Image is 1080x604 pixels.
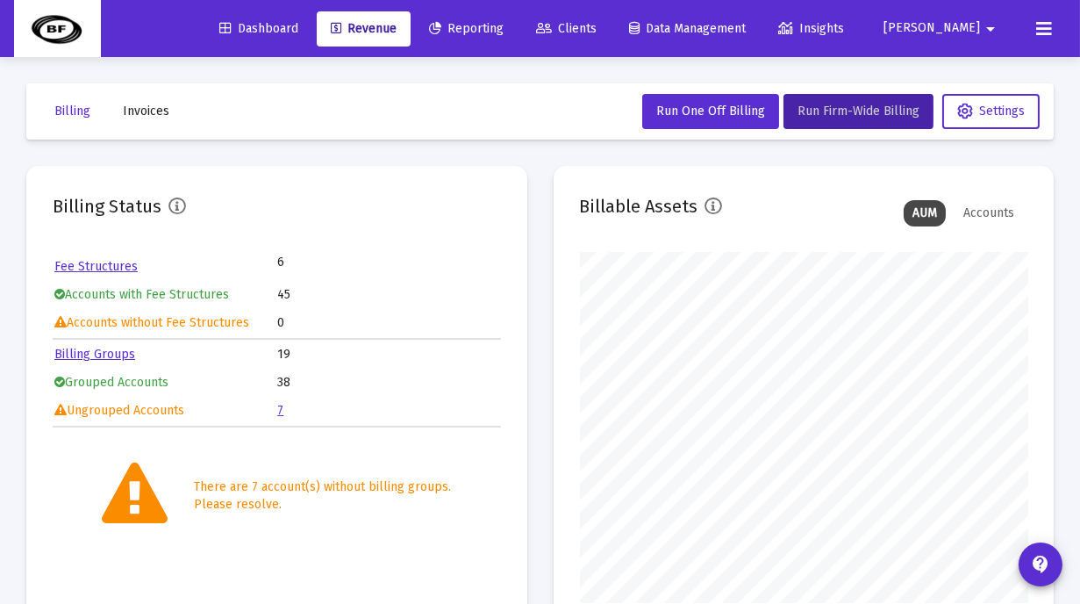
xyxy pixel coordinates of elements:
[331,21,397,36] span: Revenue
[904,200,946,226] div: AUM
[27,11,88,47] img: Dashboard
[53,192,161,220] h2: Billing Status
[778,21,844,36] span: Insights
[277,310,498,336] td: 0
[957,104,1025,119] span: Settings
[942,94,1040,129] button: Settings
[54,259,138,274] a: Fee Structures
[219,21,298,36] span: Dashboard
[656,104,765,119] span: Run One Off Billing
[194,478,451,496] div: There are 7 account(s) without billing groups.
[629,21,746,36] span: Data Management
[415,11,518,47] a: Reporting
[54,347,135,362] a: Billing Groups
[40,94,104,129] button: Billing
[536,21,597,36] span: Clients
[615,11,760,47] a: Data Management
[277,254,388,271] td: 6
[797,104,919,119] span: Run Firm-Wide Billing
[317,11,411,47] a: Revenue
[642,94,779,129] button: Run One Off Billing
[580,192,698,220] h2: Billable Assets
[205,11,312,47] a: Dashboard
[123,104,169,119] span: Invoices
[862,11,1022,46] button: [PERSON_NAME]
[1030,554,1051,575] mat-icon: contact_support
[783,94,933,129] button: Run Firm-Wide Billing
[522,11,611,47] a: Clients
[277,342,498,368] td: 19
[54,282,275,308] td: Accounts with Fee Structures
[109,94,183,129] button: Invoices
[883,21,980,36] span: [PERSON_NAME]
[955,200,1023,226] div: Accounts
[54,310,275,336] td: Accounts without Fee Structures
[277,370,498,396] td: 38
[980,11,1001,47] mat-icon: arrow_drop_down
[429,21,504,36] span: Reporting
[54,370,275,396] td: Grouped Accounts
[194,496,451,514] div: Please resolve.
[277,403,283,418] a: 7
[54,104,90,119] span: Billing
[277,282,498,308] td: 45
[54,398,275,424] td: Ungrouped Accounts
[764,11,858,47] a: Insights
